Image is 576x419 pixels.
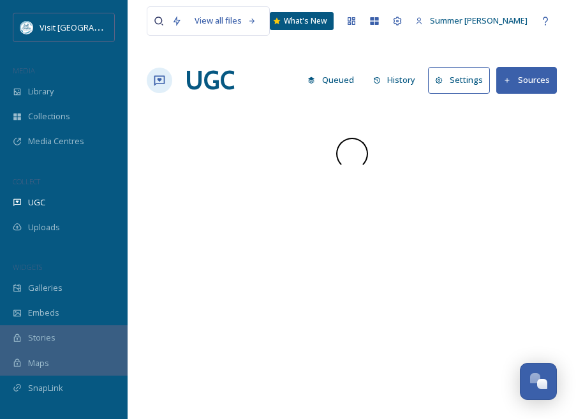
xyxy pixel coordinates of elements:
span: Uploads [28,221,60,233]
span: Embeds [28,307,59,319]
span: Media Centres [28,135,84,147]
button: Sources [496,67,557,93]
a: Settings [428,67,496,93]
a: UGC [185,61,235,99]
button: Queued [301,68,360,92]
a: Summer [PERSON_NAME] [409,8,534,33]
span: SnapLink [28,382,63,394]
a: View all files [188,8,263,33]
span: WIDGETS [13,262,42,272]
button: Settings [428,67,490,93]
span: Summer [PERSON_NAME] [430,15,528,26]
a: What's New [270,12,334,30]
span: Galleries [28,282,63,294]
span: Visit [GEOGRAPHIC_DATA] [40,21,138,33]
span: MEDIA [13,66,35,75]
span: Collections [28,110,70,122]
span: COLLECT [13,177,40,186]
span: Stories [28,332,55,344]
a: History [367,68,429,92]
a: Queued [301,68,367,92]
button: History [367,68,422,92]
span: Maps [28,357,49,369]
span: UGC [28,196,45,209]
span: Library [28,85,54,98]
button: Open Chat [520,363,557,400]
img: download%20%282%29.png [20,21,33,34]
